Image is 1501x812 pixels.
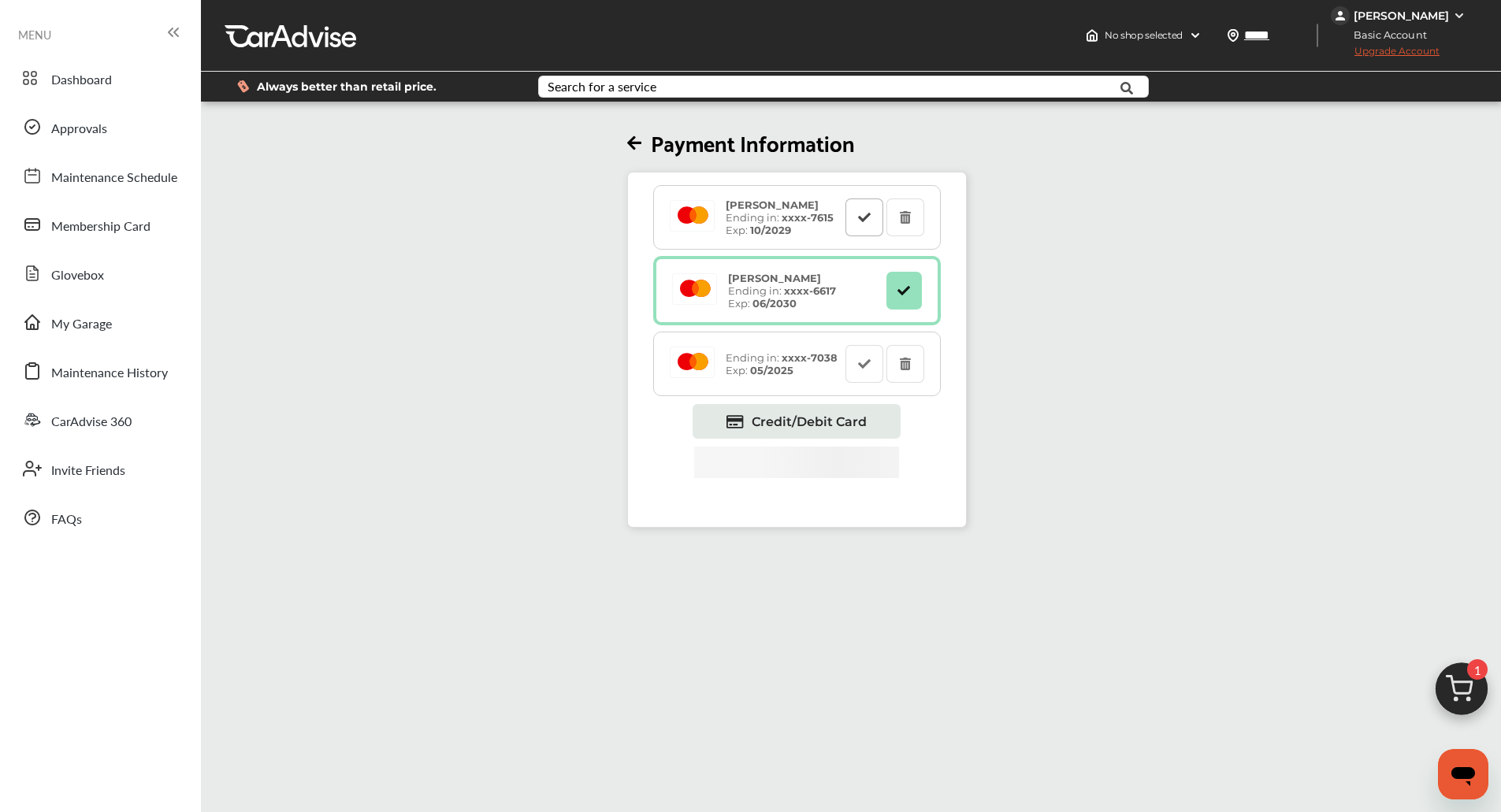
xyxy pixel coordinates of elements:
img: cart_icon.3d0951e8.svg [1424,655,1499,731]
a: FAQs [14,497,185,538]
span: Invite Friends [51,461,125,481]
span: Approvals [51,119,107,139]
img: header-down-arrow.9dd2ce7d.svg [1189,29,1202,42]
a: Dashboard [14,57,185,98]
img: WGsFRI8htEPBVLJbROoPRyZpYNWhNONpIPPETTm6eUC0GeLEiAAAAAElFTkSuQmCC [1453,9,1466,22]
span: My Garage [51,314,112,335]
img: location_vector.a44bc228.svg [1227,29,1239,42]
span: No shop selected [1105,29,1183,42]
img: dollor_label_vector.a70140d1.svg [237,80,249,93]
span: Dashboard [51,70,112,91]
a: Membership Card [14,204,185,245]
strong: 05/2025 [750,364,793,376]
div: Search for a service [548,80,656,93]
img: jVpblrzwTbfkPYzPPzSLxeg0AAAAASUVORK5CYII= [1331,6,1350,25]
strong: 06/2030 [752,297,797,310]
span: Maintenance History [51,363,168,384]
div: Ending in: Exp: [718,198,842,236]
strong: xxxx- 7038 [782,351,838,364]
span: Membership Card [51,217,150,237]
strong: 10/2029 [750,224,791,236]
strong: xxxx- 7615 [782,211,834,224]
a: Credit/Debit Card [693,404,901,439]
span: FAQs [51,510,82,530]
a: Glovebox [14,253,185,294]
a: Maintenance Schedule [14,155,185,196]
strong: xxxx- 6617 [784,284,836,297]
span: Basic Account [1332,27,1439,43]
span: CarAdvise 360 [51,412,132,432]
img: header-divider.bc55588e.svg [1317,24,1318,47]
span: Credit/Debit Card [752,414,867,429]
a: Invite Friends [14,448,185,489]
a: My Garage [14,302,185,343]
div: Ending in: Exp: [718,351,845,376]
span: Always better than retail price. [257,81,437,92]
strong: [PERSON_NAME] [728,272,821,284]
span: Glovebox [51,265,104,286]
a: Maintenance History [14,350,185,391]
h2: Payment Information [627,128,967,156]
span: Maintenance Schedule [51,168,177,188]
span: MENU [18,28,51,41]
a: CarAdvise 360 [14,399,185,440]
span: 1 [1467,659,1488,680]
iframe: Button to launch messaging window [1438,749,1488,799]
span: Upgrade Account [1331,45,1440,65]
div: [PERSON_NAME] [1354,9,1449,23]
iframe: PayPal [694,447,899,519]
a: Approvals [14,106,185,147]
div: Ending in: Exp: [720,272,844,310]
img: header-home-logo.8d720a4f.svg [1086,29,1098,42]
strong: [PERSON_NAME] [726,198,819,211]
